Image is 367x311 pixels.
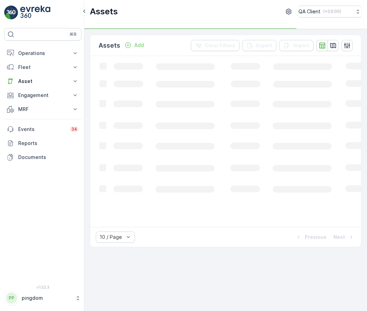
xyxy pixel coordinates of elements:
a: Documents [4,150,81,164]
button: PPpingdom [4,291,81,305]
p: Reports [18,140,79,147]
button: Operations [4,46,81,60]
p: Next [333,234,345,241]
p: Fleet [18,64,67,71]
button: Engagement [4,88,81,102]
p: QA Client [298,8,321,15]
p: Export [256,42,272,49]
a: Events34 [4,122,81,136]
button: MRF [4,102,81,116]
button: Export [242,40,276,51]
p: 34 [71,126,77,132]
p: MRF [18,106,67,113]
button: Next [333,233,355,241]
p: Previous [305,234,326,241]
p: Add [134,42,144,49]
p: Events [18,126,66,133]
button: Import [279,40,314,51]
p: Import [293,42,309,49]
a: Reports [4,136,81,150]
p: ⌘B [70,32,77,37]
p: Asset [18,78,67,85]
p: pingdom [22,295,72,302]
button: QA Client(+03:00) [298,6,361,18]
button: Fleet [4,60,81,74]
div: PP [6,292,17,304]
p: Assets [99,41,120,50]
span: v 1.52.3 [4,285,81,289]
button: Add [122,41,147,49]
p: Operations [18,50,67,57]
img: logo [4,6,18,20]
button: Clear Filters [191,40,239,51]
p: Clear Filters [205,42,235,49]
button: Asset [4,74,81,88]
p: ( +03:00 ) [323,9,341,14]
p: Engagement [18,92,67,99]
img: logo_light-DOdMpM7g.png [20,6,50,20]
p: Assets [90,6,118,17]
p: Documents [18,154,79,161]
button: Previous [294,233,327,241]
